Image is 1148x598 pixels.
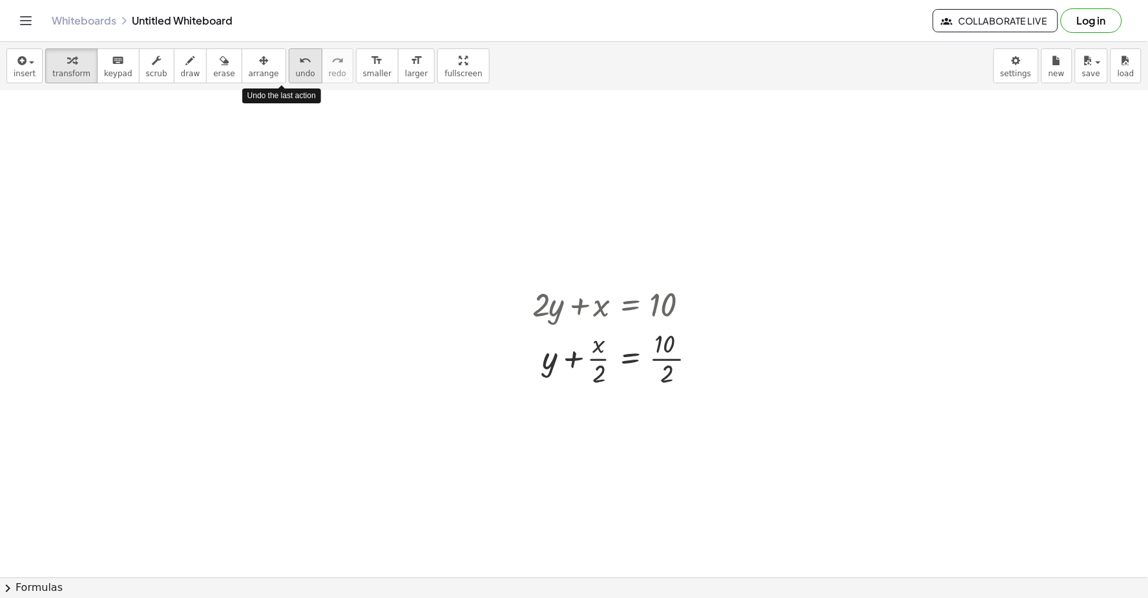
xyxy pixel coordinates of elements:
[437,48,489,83] button: fullscreen
[1049,69,1065,78] span: new
[1001,69,1032,78] span: settings
[242,88,321,103] div: Undo the last action
[944,15,1047,26] span: Collaborate Live
[933,9,1058,32] button: Collaborate Live
[1111,48,1142,83] button: load
[410,53,423,68] i: format_size
[206,48,242,83] button: erase
[1075,48,1108,83] button: save
[146,69,167,78] span: scrub
[363,69,391,78] span: smaller
[299,53,311,68] i: undo
[104,69,132,78] span: keypad
[52,69,90,78] span: transform
[16,10,36,31] button: Toggle navigation
[45,48,98,83] button: transform
[112,53,124,68] i: keyboard
[174,48,207,83] button: draw
[371,53,383,68] i: format_size
[249,69,279,78] span: arrange
[1061,8,1122,33] button: Log in
[1118,69,1134,78] span: load
[97,48,140,83] button: keyboardkeypad
[289,48,322,83] button: undoundo
[331,53,344,68] i: redo
[1082,69,1100,78] span: save
[6,48,43,83] button: insert
[213,69,235,78] span: erase
[52,14,116,27] a: Whiteboards
[994,48,1039,83] button: settings
[14,69,36,78] span: insert
[181,69,200,78] span: draw
[1041,48,1072,83] button: new
[322,48,353,83] button: redoredo
[444,69,482,78] span: fullscreen
[139,48,174,83] button: scrub
[356,48,399,83] button: format_sizesmaller
[398,48,435,83] button: format_sizelarger
[405,69,428,78] span: larger
[242,48,286,83] button: arrange
[329,69,346,78] span: redo
[296,69,315,78] span: undo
